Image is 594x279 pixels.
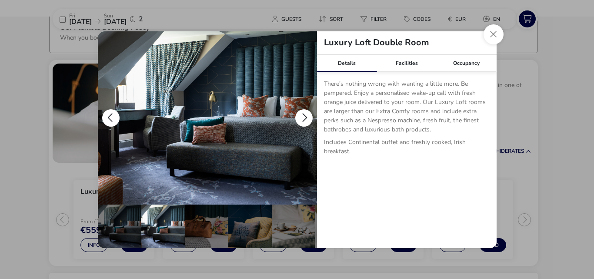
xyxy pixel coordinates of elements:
[377,54,437,72] div: Facilities
[317,38,436,47] h2: Luxury Loft Double Room
[324,79,490,138] p: There’s nothing wrong with wanting a little more. Be pampered. Enjoy a personalised wake-up call ...
[437,54,497,72] div: Occupancy
[98,31,317,205] img: fc66f50458867a4ff90386beeea730469a721b530d40e2a70f6e2d7426766345
[98,31,497,248] div: details
[317,54,377,72] div: Details
[484,24,504,44] button: Close dialog
[324,138,490,159] p: Includes Continental buffet and freshly cooked, Irish breakfast.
